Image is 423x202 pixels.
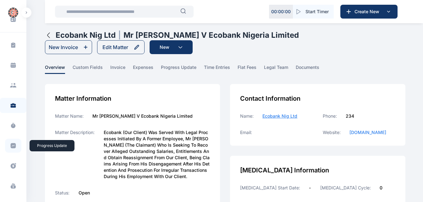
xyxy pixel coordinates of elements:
[73,64,103,74] span: custom fields
[45,64,73,74] a: overview
[340,5,398,19] button: Create New
[55,129,95,180] label: Matter Description:
[55,113,84,119] label: Matter Name:
[264,64,288,74] span: legal team
[346,113,354,119] label: 234
[204,64,238,74] a: time entries
[204,64,230,74] span: time entries
[161,64,204,74] a: progress update
[73,64,110,74] a: custom fields
[49,43,78,51] div: New Invoice
[55,190,70,196] label: Status:
[56,30,116,40] h1: Ecobank Nig Ltd
[92,113,193,119] label: Mr [PERSON_NAME] V Ecobank Nigeria Limited
[45,64,65,74] span: overview
[97,40,145,54] button: Edit Matter
[102,43,128,51] div: Edit Matter
[240,185,300,191] label: [MEDICAL_DATA] Start Date:
[150,40,193,54] button: New
[79,190,90,196] label: Open
[118,30,121,40] span: |
[124,30,299,40] h1: Mr [PERSON_NAME] v Ecobank Nigeria Limited
[238,64,264,74] a: flat fees
[240,113,254,119] label: Name:
[45,40,92,54] button: New Invoice
[323,113,337,119] label: Phone:
[133,64,161,74] a: expenses
[240,129,252,136] label: Email:
[323,129,341,136] label: Website:
[104,129,210,180] label: Ecobank (Our Client) Was Served With Legal Processes Initiated By A Former Employee, Mr [PERSON_N...
[240,166,395,175] div: [MEDICAL_DATA] Information
[262,113,297,119] span: Ecobank Nig Ltd
[264,64,296,74] a: legal team
[133,64,153,74] span: expenses
[110,64,133,74] a: invoice
[349,129,386,136] a: [DOMAIN_NAME]
[238,64,256,74] span: flat fees
[296,64,327,74] a: documents
[380,185,382,191] label: 0
[296,64,319,74] span: documents
[309,185,311,191] label: -
[110,64,125,74] span: invoice
[271,8,291,15] p: 00 : 00 : 00
[262,113,297,119] a: Ecobank Nig Ltd
[240,94,395,103] div: Contact Information
[305,8,329,15] span: Start Timer
[55,94,210,103] div: Matter Information
[293,5,334,19] button: Start Timer
[320,185,371,191] label: [MEDICAL_DATA] Cycle:
[352,8,385,15] span: Create New
[161,64,196,74] span: progress update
